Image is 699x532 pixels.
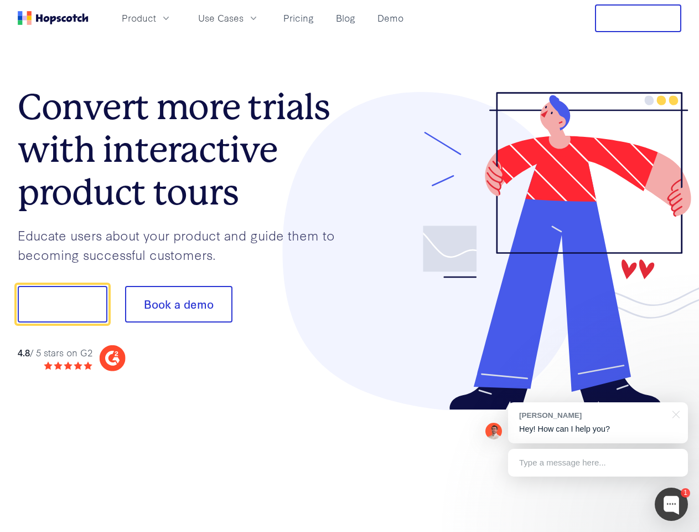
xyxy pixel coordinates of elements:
strong: 4.8 [18,346,30,359]
p: Educate users about your product and guide them to becoming successful customers. [18,226,350,264]
button: Show me! [18,286,107,323]
button: Book a demo [125,286,232,323]
div: / 5 stars on G2 [18,346,92,360]
a: Blog [332,9,360,27]
span: Product [122,11,156,25]
div: [PERSON_NAME] [519,410,666,421]
img: Mark Spera [485,423,502,439]
p: Hey! How can I help you? [519,423,677,435]
a: Home [18,11,89,25]
button: Free Trial [595,4,681,32]
span: Use Cases [198,11,244,25]
button: Use Cases [191,9,266,27]
a: Pricing [279,9,318,27]
div: 1 [681,488,690,498]
div: Type a message here... [508,449,688,477]
a: Demo [373,9,408,27]
h1: Convert more trials with interactive product tours [18,86,350,213]
button: Product [115,9,178,27]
